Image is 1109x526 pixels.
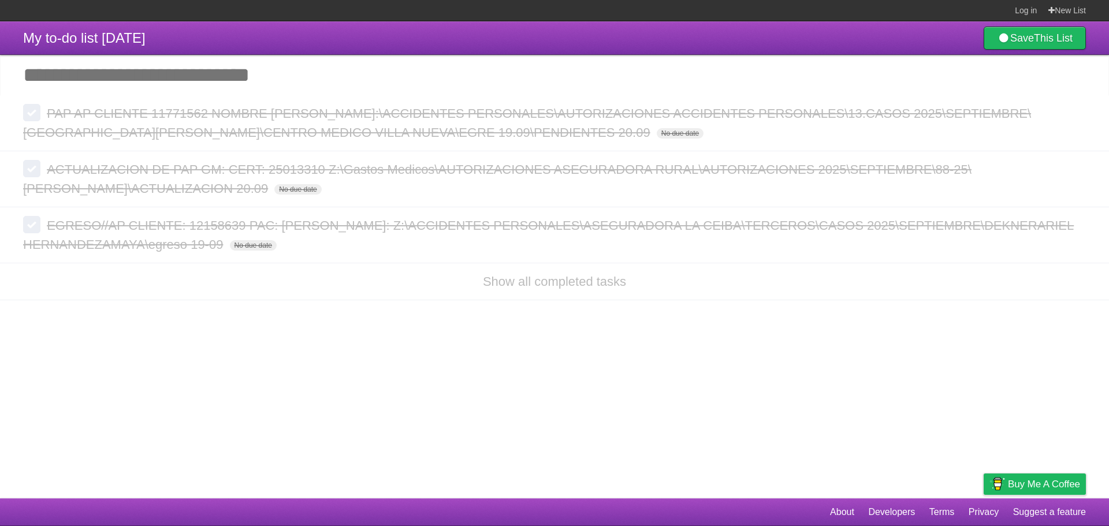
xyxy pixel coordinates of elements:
[929,501,955,523] a: Terms
[230,240,277,251] span: No due date
[23,218,1074,252] span: EGRESO//AP CLIENTE: 12158639 PAC: [PERSON_NAME]: Z:\ACCIDENTES PERSONALES\ASEGURADORA LA CEIBA\TE...
[969,501,999,523] a: Privacy
[1034,32,1073,44] b: This List
[984,473,1086,495] a: Buy me a coffee
[23,160,40,177] label: Done
[1013,501,1086,523] a: Suggest a feature
[23,162,972,196] span: ACTUALIZACION DE PAP GM: CERT: 25013310 Z:\Gastos Medicos\AUTORIZACIONES ASEGURADORA RURAL\AUTORI...
[657,128,704,139] span: No due date
[984,27,1086,50] a: SaveThis List
[989,474,1005,494] img: Buy me a coffee
[483,274,626,289] a: Show all completed tasks
[23,106,1031,140] span: PAP AP CLIENTE 11771562 NOMBRE [PERSON_NAME]:\ACCIDENTES PERSONALES\AUTORIZACIONES ACCIDENTES PER...
[274,184,321,195] span: No due date
[868,501,915,523] a: Developers
[23,104,40,121] label: Done
[23,216,40,233] label: Done
[1008,474,1080,494] span: Buy me a coffee
[830,501,854,523] a: About
[23,30,146,46] span: My to-do list [DATE]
